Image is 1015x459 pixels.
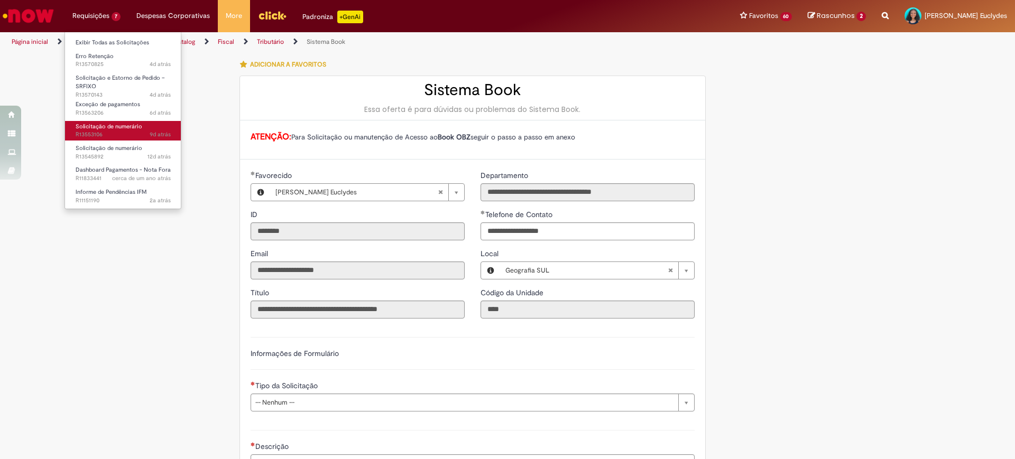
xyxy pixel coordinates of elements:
span: Despesas Corporativas [136,11,210,21]
span: Informe de Pendências IFM [76,188,146,196]
span: Adicionar a Favoritos [250,60,326,69]
label: Somente leitura - ID [251,209,260,220]
a: Aberto R13545892 : Solicitação de numerário [65,143,181,162]
span: R11833441 [76,174,171,183]
a: Exibir Todas as Solicitações [65,37,181,49]
a: Aberto R13570143 : Solicitação e Estorno de Pedido – SRFIXO [65,72,181,95]
span: Necessários [251,442,255,446]
span: More [226,11,242,21]
input: Telefone de Contato [481,222,695,240]
input: Departamento [481,183,695,201]
span: Solicitação e Estorno de Pedido – SRFIXO [76,74,164,90]
label: Somente leitura - Email [251,248,270,259]
img: click_logo_yellow_360x200.png [258,7,287,23]
span: Solicitação de numerário [76,123,142,130]
time: 23/02/2024 14:30:18 [150,196,171,204]
span: Solicitação de numerário [76,144,142,152]
a: Geografia SULLimpar campo Local [500,262,694,279]
span: [PERSON_NAME] Euclydes [925,11,1007,20]
span: 60 [780,12,792,21]
h2: Sistema Book [251,81,695,99]
span: Exceção de pagamentos [76,100,140,108]
span: Rascunhos [817,11,855,21]
button: Adicionar a Favoritos [239,53,332,76]
a: Aberto R11833441 : Dashboard Pagamentos - Nota Fora [65,164,181,184]
span: Local [481,249,501,258]
a: Tributário [257,38,284,46]
button: Local, Visualizar este registro Geografia SUL [481,262,500,279]
a: Página inicial [12,38,48,46]
span: Descrição [255,442,291,451]
span: 7 [112,12,121,21]
a: Fiscal [218,38,234,46]
span: Erro Retenção [76,52,114,60]
input: ID [251,222,465,240]
span: 4d atrás [150,60,171,68]
span: Obrigatório Preenchido [251,171,255,175]
a: Aberto R13553106 : Solicitação de numerário [65,121,181,140]
label: Somente leitura - Código da Unidade [481,287,546,298]
span: Geografia SUL [505,262,668,279]
span: Necessários - Favorecido [255,171,294,180]
input: Código da Unidade [481,301,695,319]
a: Rascunhos [808,11,866,21]
label: Somente leitura - Título [251,287,271,298]
label: Informações de Formulário [251,349,339,358]
time: 21/09/2025 14:08:07 [150,130,171,138]
span: R13553106 [76,130,171,139]
p: +GenAi [337,11,363,23]
span: R11151190 [76,196,171,205]
strong: ATENÇÃO: [251,132,291,142]
img: ServiceNow [1,5,56,26]
span: Favoritos [749,11,778,21]
time: 06/08/2024 10:17:43 [112,174,171,182]
span: 2 [856,12,866,21]
span: Tipo da Solicitação [255,381,320,390]
span: R13545892 [76,153,171,161]
input: Título [251,301,465,319]
span: Requisições [72,11,109,21]
a: [PERSON_NAME] EuclydesLimpar campo Favorecido [270,184,464,201]
span: R13563206 [76,109,171,117]
time: 26/09/2025 14:25:26 [150,60,171,68]
time: 24/09/2025 14:16:33 [150,109,171,117]
div: Padroniza [302,11,363,23]
ul: Trilhas de página [8,32,669,52]
span: 12d atrás [147,153,171,161]
a: Aberto R11151190 : Informe de Pendências IFM [65,186,181,206]
span: Somente leitura - Email [251,249,270,258]
span: [PERSON_NAME] Euclydes [275,184,438,201]
span: R13570825 [76,60,171,69]
span: Para Solicitação ou manutenção de Acesso ao seguir o passo a passo em anexo [291,133,575,142]
span: cerca de um ano atrás [112,174,171,182]
span: 4d atrás [150,91,171,99]
button: Favorecido, Visualizar este registro Caroline Pontes Euclydes [251,184,270,201]
span: Somente leitura - ID [251,210,260,219]
div: Essa oferta é para dúvidas ou problemas do Sistema Book. [251,104,695,115]
abbr: Limpar campo Favorecido [432,184,448,201]
time: 26/09/2025 11:32:49 [150,91,171,99]
label: Somente leitura - Departamento [481,170,530,181]
span: -- Nenhum -- [255,394,673,411]
span: 9d atrás [150,130,171,138]
ul: Requisições [64,32,181,209]
a: Aberto R13570825 : Erro Retenção [65,51,181,70]
span: 2a atrás [150,196,171,204]
span: 6d atrás [150,109,171,117]
time: 18/09/2025 09:17:04 [147,153,171,161]
span: Dashboard Pagamentos - Nota Fora [76,166,171,174]
strong: Book OBZ [438,133,470,142]
span: R13570143 [76,91,171,99]
span: Telefone de Contato [485,210,555,219]
span: Somente leitura - Departamento [481,171,530,180]
span: Obrigatório Preenchido [481,210,485,214]
span: Necessários [251,381,255,386]
input: Email [251,261,465,279]
a: Sistema Book [307,38,345,46]
abbr: Limpar campo Local [662,262,678,279]
a: Aberto R13563206 : Exceção de pagamentos [65,99,181,118]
